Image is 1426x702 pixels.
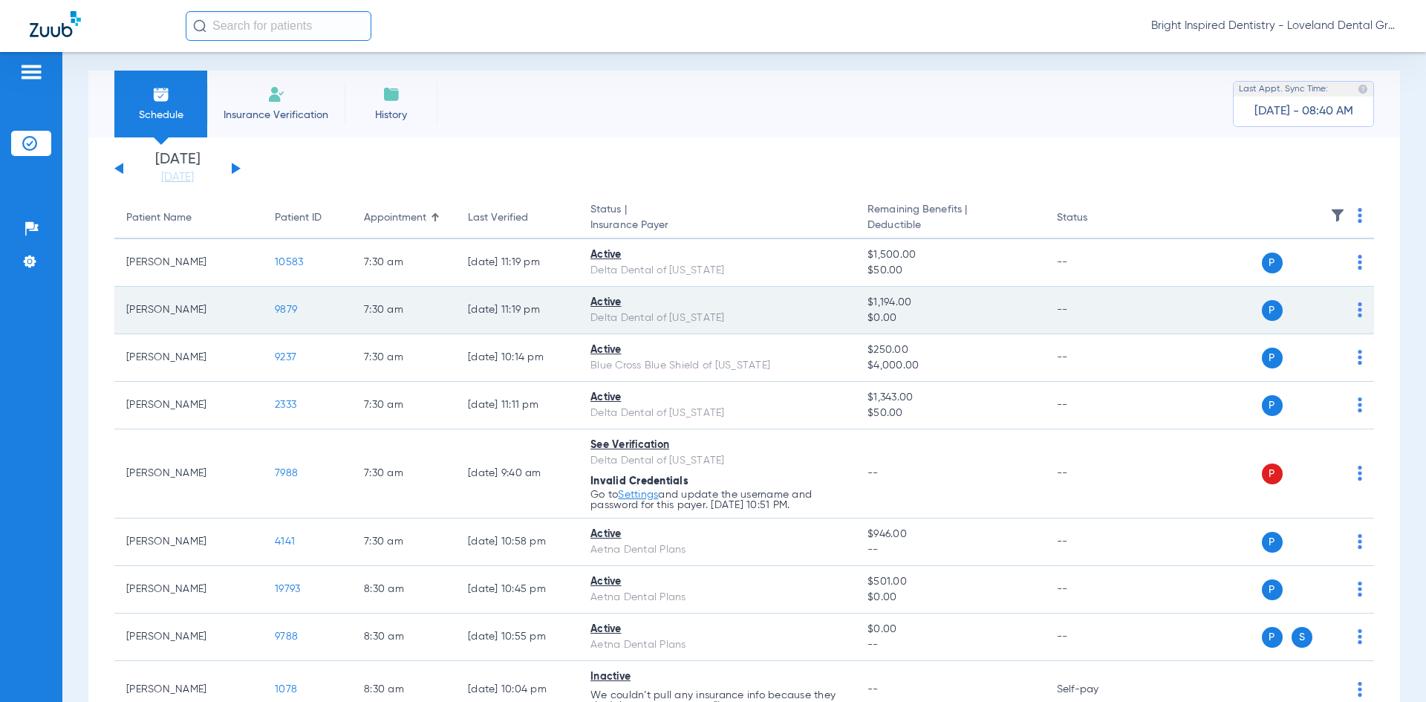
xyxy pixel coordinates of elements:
[590,622,844,637] div: Active
[867,468,879,478] span: --
[275,468,298,478] span: 7988
[590,669,844,685] div: Inactive
[456,614,579,661] td: [DATE] 10:55 PM
[114,239,263,287] td: [PERSON_NAME]
[364,210,426,226] div: Appointment
[867,637,1032,653] span: --
[1358,84,1368,94] img: last sync help info
[364,210,444,226] div: Appointment
[456,287,579,334] td: [DATE] 11:19 PM
[275,352,296,363] span: 9237
[352,429,456,519] td: 7:30 AM
[19,63,43,81] img: hamburger-icon
[590,263,844,279] div: Delta Dental of [US_STATE]
[114,566,263,614] td: [PERSON_NAME]
[856,198,1044,239] th: Remaining Benefits |
[1262,253,1283,273] span: P
[1045,566,1145,614] td: --
[352,239,456,287] td: 7:30 AM
[1045,429,1145,519] td: --
[867,406,1032,421] span: $50.00
[590,438,844,453] div: See Verification
[1262,532,1283,553] span: P
[114,382,263,429] td: [PERSON_NAME]
[590,295,844,311] div: Active
[1045,382,1145,429] td: --
[1239,82,1328,97] span: Last Appt. Sync Time:
[275,210,322,226] div: Patient ID
[1358,255,1362,270] img: group-dot-blue.svg
[1358,534,1362,549] img: group-dot-blue.svg
[126,210,192,226] div: Patient Name
[456,519,579,566] td: [DATE] 10:58 PM
[1358,466,1362,481] img: group-dot-blue.svg
[1262,348,1283,368] span: P
[867,295,1032,311] span: $1,194.00
[114,614,263,661] td: [PERSON_NAME]
[579,198,856,239] th: Status |
[275,536,295,547] span: 4141
[352,519,456,566] td: 7:30 AM
[267,85,285,103] img: Manual Insurance Verification
[1358,629,1362,644] img: group-dot-blue.svg
[867,218,1032,233] span: Deductible
[275,400,296,410] span: 2333
[867,590,1032,605] span: $0.00
[590,358,844,374] div: Blue Cross Blue Shield of [US_STATE]
[456,566,579,614] td: [DATE] 10:45 PM
[456,239,579,287] td: [DATE] 11:19 PM
[352,614,456,661] td: 8:30 AM
[1292,627,1312,648] span: S
[352,382,456,429] td: 7:30 AM
[114,429,263,519] td: [PERSON_NAME]
[133,152,222,185] li: [DATE]
[1358,302,1362,317] img: group-dot-blue.svg
[1262,579,1283,600] span: P
[275,305,297,315] span: 9879
[590,342,844,358] div: Active
[1045,287,1145,334] td: --
[867,263,1032,279] span: $50.00
[590,527,844,542] div: Active
[1358,582,1362,597] img: group-dot-blue.svg
[1330,208,1345,223] img: filter.svg
[867,542,1032,558] span: --
[126,108,196,123] span: Schedule
[1045,519,1145,566] td: --
[867,247,1032,263] span: $1,500.00
[275,631,298,642] span: 9788
[275,584,300,594] span: 19793
[1262,395,1283,416] span: P
[590,406,844,421] div: Delta Dental of [US_STATE]
[867,622,1032,637] span: $0.00
[1151,19,1396,33] span: Bright Inspired Dentistry - Loveland Dental Group-[GEOGRAPHIC_DATA]
[1358,397,1362,412] img: group-dot-blue.svg
[867,358,1032,374] span: $4,000.00
[352,287,456,334] td: 7:30 AM
[1045,614,1145,661] td: --
[590,574,844,590] div: Active
[590,637,844,653] div: Aetna Dental Plans
[1262,300,1283,321] span: P
[468,210,528,226] div: Last Verified
[275,210,340,226] div: Patient ID
[382,85,400,103] img: History
[30,11,81,37] img: Zuub Logo
[590,542,844,558] div: Aetna Dental Plans
[1352,631,1426,702] div: Chat Widget
[1045,334,1145,382] td: --
[114,334,263,382] td: [PERSON_NAME]
[356,108,426,123] span: History
[590,476,688,487] span: Invalid Credentials
[1358,208,1362,223] img: group-dot-blue.svg
[867,390,1032,406] span: $1,343.00
[275,257,303,267] span: 10583
[456,334,579,382] td: [DATE] 10:14 PM
[618,490,658,500] a: Settings
[1358,350,1362,365] img: group-dot-blue.svg
[456,429,579,519] td: [DATE] 9:40 AM
[590,390,844,406] div: Active
[590,218,844,233] span: Insurance Payer
[590,247,844,263] div: Active
[218,108,333,123] span: Insurance Verification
